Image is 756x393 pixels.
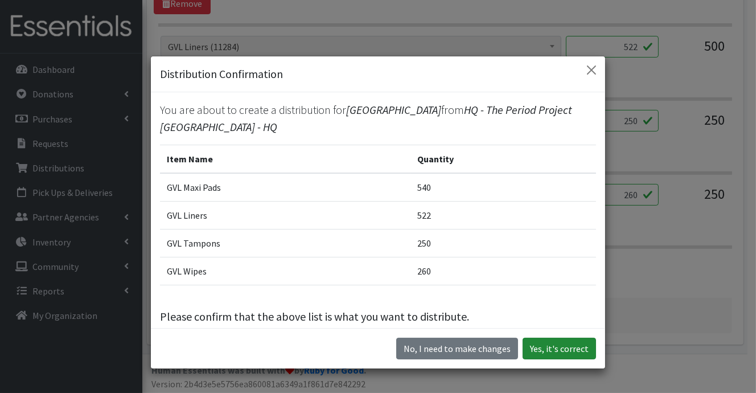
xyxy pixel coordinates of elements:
td: 260 [410,257,596,285]
p: Please confirm that the above list is what you want to distribute. [160,308,596,325]
p: You are about to create a distribution for from [160,101,596,136]
td: 522 [410,202,596,230]
td: GVL Liners [160,202,410,230]
th: Quantity [410,145,596,174]
button: Yes, it's correct [523,338,596,359]
h5: Distribution Confirmation [160,65,283,83]
td: GVL Wipes [160,257,410,285]
button: Close [582,61,601,79]
td: 250 [410,230,596,257]
td: 540 [410,173,596,202]
th: Item Name [160,145,410,174]
span: [GEOGRAPHIC_DATA] [346,103,441,117]
button: No I need to make changes [396,338,518,359]
td: GVL Tampons [160,230,410,257]
td: GVL Maxi Pads [160,173,410,202]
